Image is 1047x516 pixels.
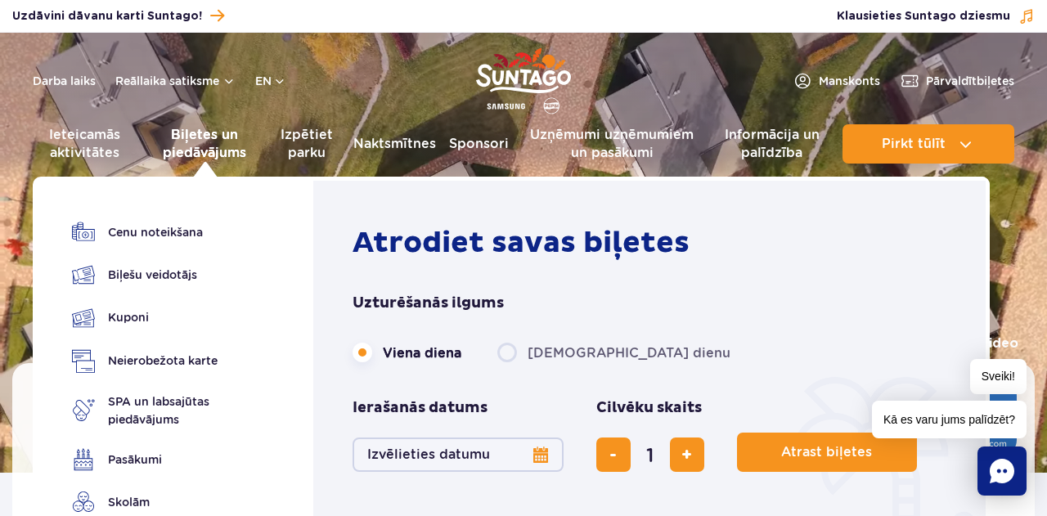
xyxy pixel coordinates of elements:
[883,413,1015,426] font: Kā es varu jums palīdzēt?
[631,435,670,474] input: biļešu skaits
[12,11,202,22] font: Uzdāvini dāvanu karti Suntago!
[108,268,197,281] font: Biļešu veidotājs
[72,306,272,330] a: Kuponi
[108,496,150,509] font: Skolām
[353,294,504,312] font: Uzturēšanās ilgums
[12,5,224,27] a: Uzdāvini dāvanu karti Suntago!
[72,349,272,373] a: Neierobežota karte
[115,74,236,87] button: Reāllaika satiksme
[900,71,1014,91] a: Pārvaldītbiļetes
[848,74,880,87] font: konts
[255,73,286,89] button: en
[926,74,977,87] font: Pārvaldīt
[819,74,848,87] font: Mans
[72,448,272,471] a: Pasākumi
[33,74,96,87] font: Darba laiks
[108,453,162,466] font: Pasākumi
[449,124,509,164] a: Sponsori
[353,136,436,151] font: Naktsmītnes
[72,491,272,514] a: Skolām
[476,41,571,116] a: Polijas parks
[49,127,120,160] font: Ieteicamās aktivitātes
[383,345,461,361] font: Viena diena
[108,226,203,239] font: Cenu noteikšana
[670,437,704,472] button: pievienot biļeti
[977,446,1027,496] div: Tērzēšana
[596,398,702,417] font: Cilvēku skaits
[367,446,490,462] font: Izvēlieties datumu
[353,437,564,472] button: Izvēlieties datumu
[72,393,272,429] a: SPA un labsajūtas piedāvājums
[843,124,1014,164] button: Pirkt tūlīt
[281,127,333,160] font: Izpētiet parku
[108,354,218,367] font: Neierobežota karte
[33,124,137,164] a: Ieteicamās aktivitātes
[72,263,272,286] a: Biļešu veidotājs
[33,73,96,89] a: Darba laiks
[353,225,690,261] font: Atrodiet savas biļetes
[793,71,880,91] a: Manskonts
[715,124,829,164] a: Informācija un palīdzība
[596,437,631,472] button: noņemt biļeti
[115,74,219,87] font: Reāllaika satiksme
[737,433,917,472] button: Atrast biļetes
[150,124,260,164] a: Biļetes un piedāvājums
[528,345,730,361] font: [DEMOGRAPHIC_DATA] dienu
[837,11,1010,22] font: Klausieties Suntago dziesmu
[530,127,694,160] font: Uzņēmumi uzņēmumiem un pasākumi
[163,127,246,160] font: Biļetes un piedāvājums
[353,124,436,164] a: Naktsmītnes
[255,74,272,87] font: en
[353,398,488,417] font: Ierašanās datums
[353,294,955,472] form: Plānojiet savu apmeklējumu Polijas parkā
[449,136,509,151] font: Sponsori
[977,74,1014,87] font: biļetes
[72,221,272,244] a: Cenu noteikšana
[108,311,149,324] font: Kuponi
[837,8,1035,25] button: Klausieties Suntago dziesmu
[725,127,820,160] font: Informācija un palīdzība
[108,395,209,426] font: SPA un labsajūtas piedāvājums
[273,124,340,164] a: Izpētiet parku
[522,124,701,164] a: Uzņēmumi uzņēmumiem un pasākumi
[982,370,1015,383] font: Sveiki!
